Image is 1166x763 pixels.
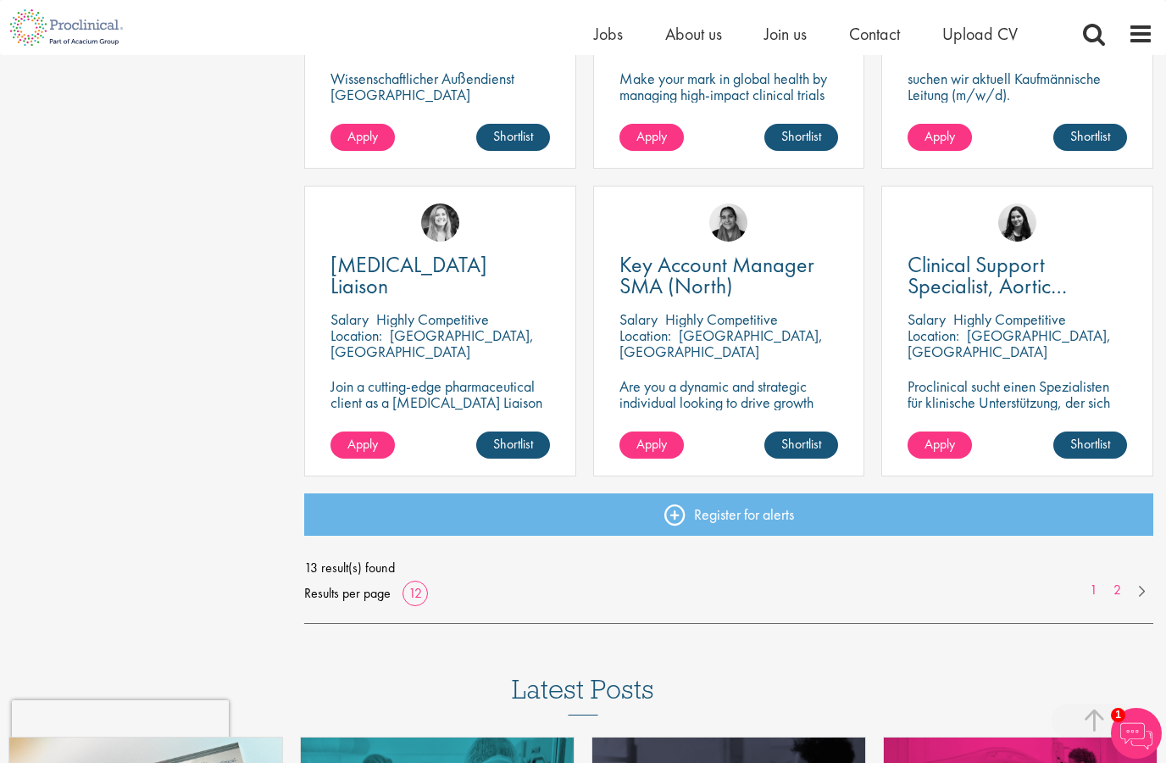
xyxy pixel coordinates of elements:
span: 1 [1111,708,1125,722]
span: 13 result(s) found [304,555,1153,581]
a: Apply [908,124,972,151]
span: Apply [347,435,378,453]
img: Chatbot [1111,708,1162,759]
span: Apply [924,127,955,145]
img: Manon Fuller [421,203,459,242]
p: Proclinical sucht einen Spezialisten für klinische Unterstützung, der sich einem dynamischen Team... [908,378,1127,459]
a: Contact [849,23,900,45]
p: Join a cutting-edge pharmaceutical client as a [MEDICAL_DATA] Liaison (PEL) where your precision ... [330,378,550,459]
a: Clinical Support Specialist, Aortic Intervention, Vascular [908,254,1127,297]
a: Apply [908,432,972,459]
a: Apply [619,432,684,459]
a: [MEDICAL_DATA] Liaison [330,254,550,297]
iframe: reCAPTCHA [12,700,229,751]
p: Highly Competitive [376,309,489,329]
span: Apply [924,435,955,453]
a: Shortlist [1053,124,1127,151]
span: Salary [619,309,658,329]
a: Shortlist [764,124,838,151]
span: [MEDICAL_DATA] Liaison [330,250,487,300]
span: Clinical Support Specialist, Aortic Intervention, Vascular [908,250,1092,321]
span: Apply [636,127,667,145]
span: Salary [908,309,946,329]
img: Anjali Parbhu [709,203,747,242]
a: Jobs [594,23,623,45]
p: [GEOGRAPHIC_DATA], [GEOGRAPHIC_DATA] [619,326,823,361]
span: Key Account Manager SMA (North) [619,250,814,300]
span: Apply [636,435,667,453]
p: Highly Competitive [665,309,778,329]
a: Upload CV [942,23,1018,45]
p: Wissenschaftlicher Außendienst [GEOGRAPHIC_DATA] [330,70,550,103]
a: 2 [1105,581,1130,600]
span: Location: [619,326,671,345]
a: Shortlist [764,432,838,459]
span: Apply [347,127,378,145]
span: Location: [908,326,959,345]
a: Shortlist [476,124,550,151]
p: [GEOGRAPHIC_DATA], [GEOGRAPHIC_DATA] [908,326,1111,361]
p: Are you a dynamic and strategic individual looking to drive growth and build lasting partnerships... [619,378,839,443]
p: [GEOGRAPHIC_DATA], [GEOGRAPHIC_DATA] [330,326,534,361]
a: About us [665,23,722,45]
p: suchen wir aktuell Kaufmännische Leitung (m/w/d). [908,70,1127,103]
span: Results per page [304,581,391,606]
a: Register for alerts [304,493,1153,536]
h3: Latest Posts [512,675,654,716]
a: Apply [330,432,395,459]
a: Key Account Manager SMA (North) [619,254,839,297]
p: Make your mark in global health by managing high-impact clinical trials with a leading CRO. [619,70,839,119]
img: Indre Stankeviciute [998,203,1036,242]
a: Join us [764,23,807,45]
a: 1 [1081,581,1106,600]
a: 12 [403,584,428,602]
a: Shortlist [476,432,550,459]
a: Shortlist [1053,432,1127,459]
a: Apply [330,124,395,151]
a: Apply [619,124,684,151]
span: Location: [330,326,382,345]
p: Highly Competitive [953,309,1066,329]
span: Salary [330,309,369,329]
